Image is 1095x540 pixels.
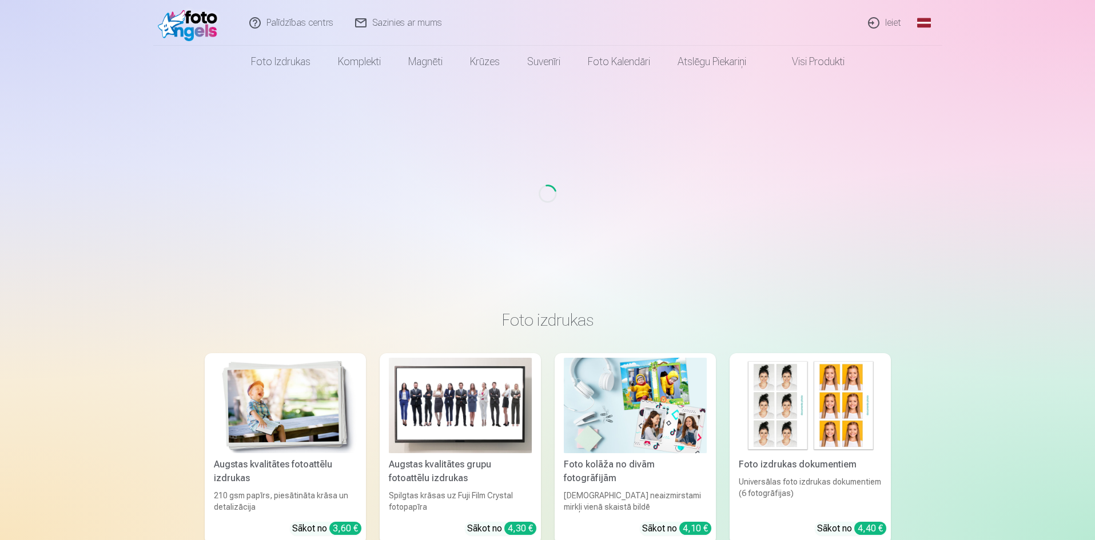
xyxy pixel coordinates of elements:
[214,358,357,453] img: Augstas kvalitātes fotoattēlu izdrukas
[559,490,711,513] div: [DEMOGRAPHIC_DATA] neaizmirstami mirkļi vienā skaistā bildē
[384,490,536,513] div: Spilgtas krāsas uz Fuji Film Crystal fotopapīra
[739,358,882,453] img: Foto izdrukas dokumentiem
[642,522,711,535] div: Sākot no
[854,522,886,535] div: 4,40 €
[214,310,882,330] h3: Foto izdrukas
[324,46,395,78] a: Komplekti
[679,522,711,535] div: 4,10 €
[467,522,536,535] div: Sākot no
[456,46,513,78] a: Krūzes
[760,46,858,78] a: Visi produkti
[513,46,574,78] a: Suvenīri
[504,522,536,535] div: 4,30 €
[389,358,532,453] img: Augstas kvalitātes grupu fotoattēlu izdrukas
[329,522,361,535] div: 3,60 €
[664,46,760,78] a: Atslēgu piekariņi
[574,46,664,78] a: Foto kalendāri
[158,5,224,41] img: /fa1
[237,46,324,78] a: Foto izdrukas
[817,522,886,535] div: Sākot no
[734,458,886,471] div: Foto izdrukas dokumentiem
[734,476,886,513] div: Universālas foto izdrukas dokumentiem (6 fotogrāfijas)
[395,46,456,78] a: Magnēti
[209,490,361,513] div: 210 gsm papīrs, piesātināta krāsa un detalizācija
[384,458,536,485] div: Augstas kvalitātes grupu fotoattēlu izdrukas
[209,458,361,485] div: Augstas kvalitātes fotoattēlu izdrukas
[564,358,707,453] img: Foto kolāža no divām fotogrāfijām
[559,458,711,485] div: Foto kolāža no divām fotogrāfijām
[292,522,361,535] div: Sākot no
